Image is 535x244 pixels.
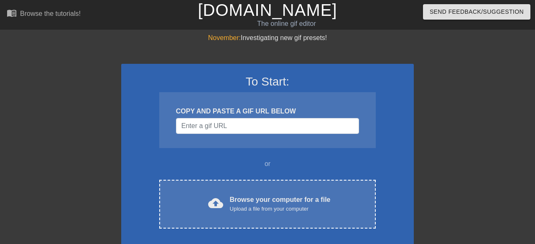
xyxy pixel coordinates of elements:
[423,4,530,20] button: Send Feedback/Suggestion
[198,1,337,19] a: [DOMAIN_NAME]
[143,159,392,169] div: or
[7,8,17,18] span: menu_book
[132,75,403,89] h3: To Start:
[176,118,359,134] input: Username
[230,195,331,213] div: Browse your computer for a file
[183,19,391,29] div: The online gif editor
[230,205,331,213] div: Upload a file from your computer
[176,106,359,116] div: COPY AND PASTE A GIF URL BELOW
[208,196,223,211] span: cloud_upload
[208,34,241,41] span: November:
[20,10,81,17] div: Browse the tutorials!
[121,33,414,43] div: Investigating new gif presets!
[430,7,524,17] span: Send Feedback/Suggestion
[7,8,81,21] a: Browse the tutorials!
